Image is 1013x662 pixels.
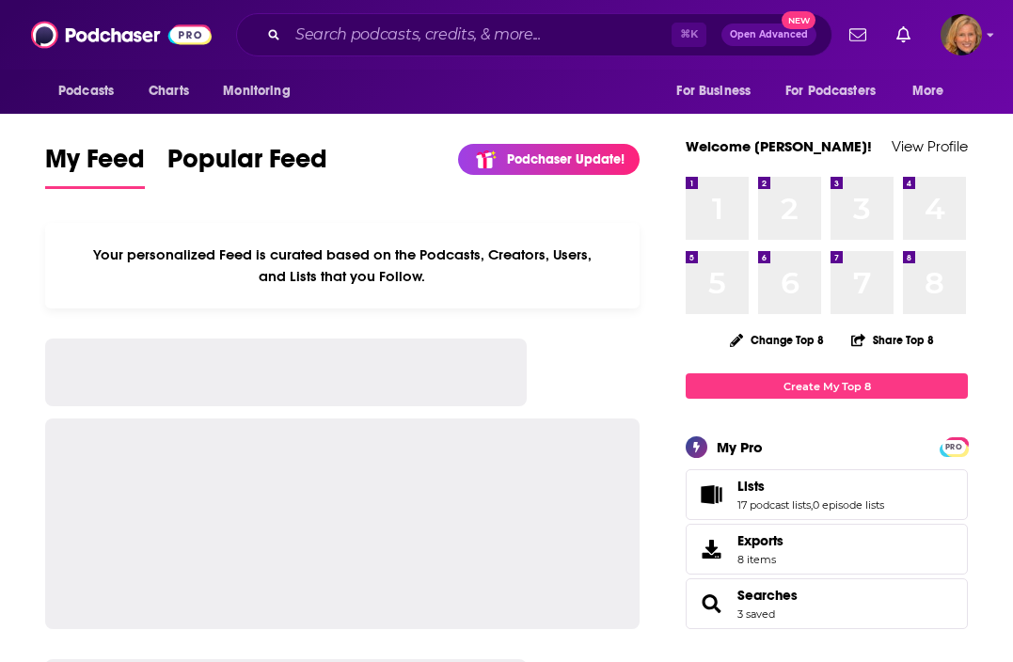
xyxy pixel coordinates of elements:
[717,438,763,456] div: My Pro
[737,498,811,512] a: 17 podcast lists
[672,23,706,47] span: ⌘ K
[719,328,835,352] button: Change Top 8
[288,20,672,50] input: Search podcasts, credits, & more...
[892,137,968,155] a: View Profile
[813,498,884,512] a: 0 episode lists
[31,17,212,53] img: Podchaser - Follow, Share and Rate Podcasts
[850,322,935,358] button: Share Top 8
[692,536,730,562] span: Exports
[782,11,815,29] span: New
[686,469,968,520] span: Lists
[507,151,625,167] p: Podchaser Update!
[737,553,783,566] span: 8 items
[692,591,730,617] a: Searches
[223,78,290,104] span: Monitoring
[942,439,965,453] a: PRO
[167,143,327,186] span: Popular Feed
[210,73,314,109] button: open menu
[167,143,327,189] a: Popular Feed
[785,78,876,104] span: For Podcasters
[912,78,944,104] span: More
[45,143,145,186] span: My Feed
[737,607,775,621] a: 3 saved
[737,587,798,604] a: Searches
[676,78,751,104] span: For Business
[45,73,138,109] button: open menu
[811,498,813,512] span: ,
[942,440,965,454] span: PRO
[941,14,982,55] button: Show profile menu
[941,14,982,55] span: Logged in as LauraHVM
[686,137,872,155] a: Welcome [PERSON_NAME]!
[149,78,189,104] span: Charts
[686,373,968,399] a: Create My Top 8
[692,481,730,508] a: Lists
[721,24,816,46] button: Open AdvancedNew
[842,19,874,51] a: Show notifications dropdown
[136,73,200,109] a: Charts
[58,78,114,104] span: Podcasts
[737,532,783,549] span: Exports
[899,73,968,109] button: open menu
[737,478,884,495] a: Lists
[236,13,832,56] div: Search podcasts, credits, & more...
[941,14,982,55] img: User Profile
[45,143,145,189] a: My Feed
[889,19,918,51] a: Show notifications dropdown
[686,578,968,629] span: Searches
[773,73,903,109] button: open menu
[45,223,640,308] div: Your personalized Feed is curated based on the Podcasts, Creators, Users, and Lists that you Follow.
[686,524,968,575] a: Exports
[737,478,765,495] span: Lists
[730,30,808,39] span: Open Advanced
[663,73,774,109] button: open menu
